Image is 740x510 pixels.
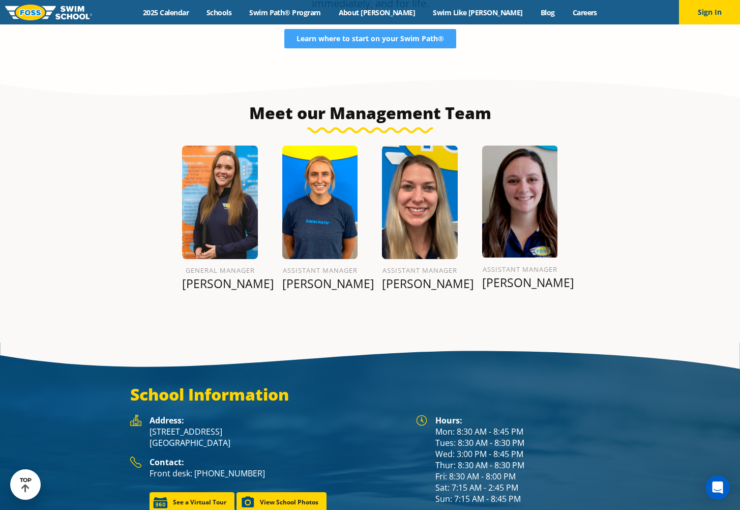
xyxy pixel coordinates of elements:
a: 2025 Calendar [134,8,198,17]
h6: Assistant Manager [382,264,458,276]
a: Schools [198,8,241,17]
strong: Hours: [435,415,462,426]
img: Foss Location Hours [416,415,427,426]
h6: General Manager [182,264,258,276]
img: FOSS-Profile-Photo-8.png [382,146,458,259]
h6: Assistant Manager [482,263,558,275]
img: Em-Scholz-1.png [282,146,358,259]
span: Learn where to start on your Swim Path® [297,35,444,42]
h3: School Information [130,384,610,405]
p: Front desk: [PHONE_NUMBER] [150,468,406,479]
img: Foss Location Contact [130,457,141,468]
h6: Assistant Manager [282,264,358,276]
a: About [PERSON_NAME] [330,8,424,17]
p: [PERSON_NAME] [182,276,258,291]
img: FOSS Swim School Logo [5,5,92,20]
p: [STREET_ADDRESS] [GEOGRAPHIC_DATA] [150,426,406,448]
a: Swim Like [PERSON_NAME] [424,8,532,17]
p: [PERSON_NAME] [482,275,558,290]
strong: Contact: [150,457,184,468]
div: TOP [20,477,32,493]
a: Learn where to start on your Swim Path® [284,29,456,48]
div: Mon: 8:30 AM - 8:45 PM Tues: 8:30 AM - 8:30 PM Wed: 3:00 PM - 8:45 PM Thur: 8:30 AM - 8:30 PM Fri... [435,415,610,504]
p: [PERSON_NAME] [282,276,358,291]
a: Careers [564,8,606,17]
img: Foss Location Address [130,415,141,426]
a: Blog [531,8,564,17]
p: [PERSON_NAME] [382,276,458,291]
a: Swim Path® Program [241,8,330,17]
div: Open Intercom Messenger [705,475,730,500]
h3: Meet our Management Team [130,103,610,123]
img: Faryn.png [482,146,558,258]
img: MICHELLE_L_2019_WEB-1.jpg [182,146,258,259]
strong: Address: [150,415,184,426]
